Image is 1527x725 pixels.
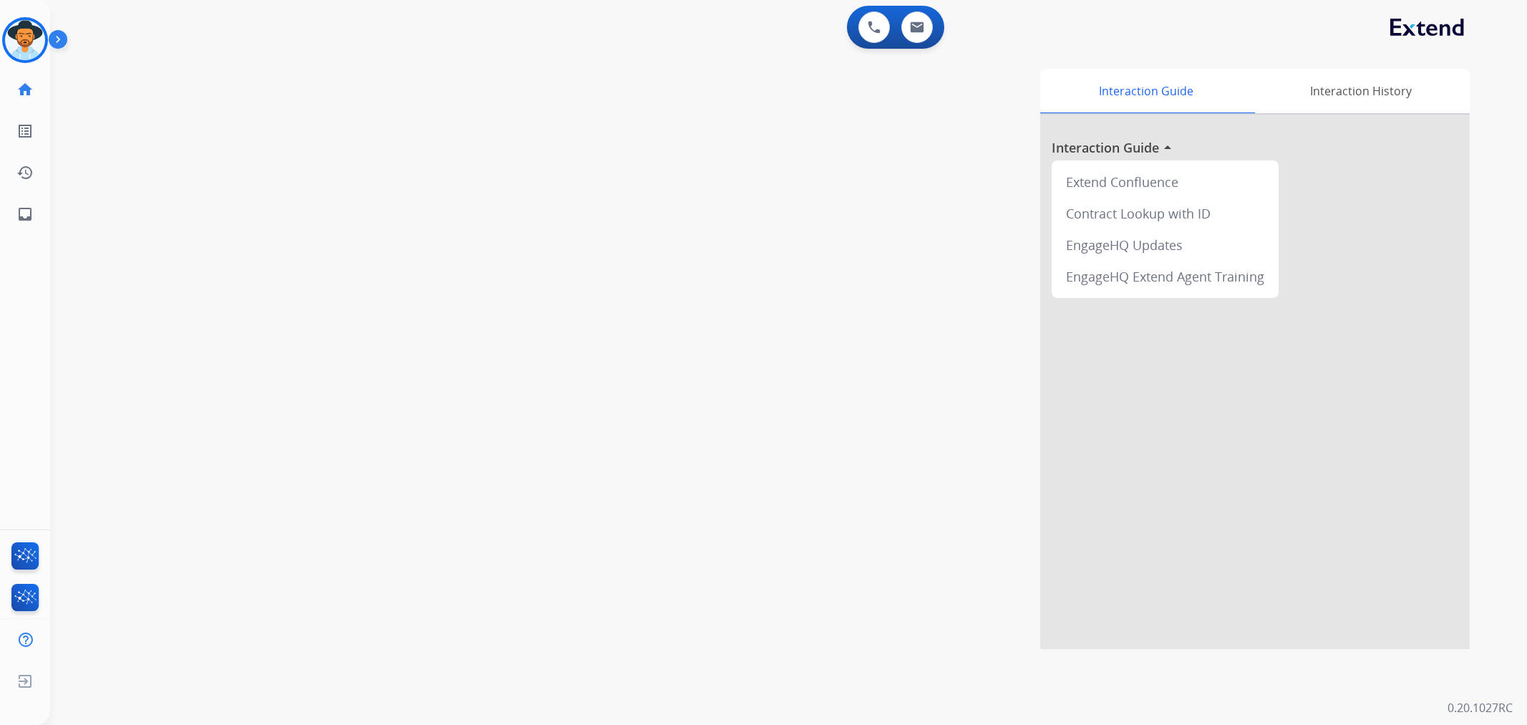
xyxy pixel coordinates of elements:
div: Contract Lookup with ID [1057,198,1273,229]
div: Interaction History [1251,69,1470,113]
div: Interaction Guide [1040,69,1251,113]
mat-icon: home [16,81,34,98]
mat-icon: history [16,164,34,181]
mat-icon: list_alt [16,123,34,140]
img: avatar [5,20,45,60]
div: Extend Confluence [1057,166,1273,198]
mat-icon: inbox [16,206,34,223]
div: EngageHQ Updates [1057,229,1273,261]
p: 0.20.1027RC [1448,699,1513,716]
div: EngageHQ Extend Agent Training [1057,261,1273,292]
